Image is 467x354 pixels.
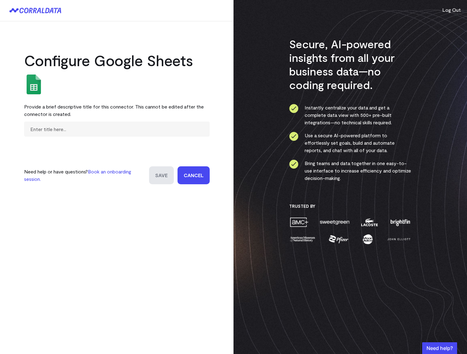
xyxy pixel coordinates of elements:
img: amc-0b11a8f1.png [289,217,309,228]
p: Need help or have questions? [24,168,145,183]
img: moon-juice-c312e729.png [362,234,374,245]
li: Instantly centralize your data and get a complete data view with 500+ pre-built integrations—no t... [289,104,411,126]
img: ico-check-circle-4b19435c.svg [289,132,298,141]
input: Save [149,166,174,184]
li: Bring teams and data together in one easy-to-use interface to increase efficiency and optimize de... [289,160,411,182]
img: ico-check-circle-4b19435c.svg [289,104,298,113]
h2: Configure Google Sheets [24,51,210,70]
img: brightfin-a251e171.png [389,217,411,228]
img: ico-check-circle-4b19435c.svg [289,160,298,169]
img: john-elliott-25751c40.png [386,234,411,245]
h3: Trusted By [289,203,411,209]
img: google_sheets-5a4bad8e.svg [24,75,44,94]
img: amnh-5afada46.png [289,234,316,245]
img: pfizer-e137f5fc.png [328,234,349,245]
input: Enter title here... [24,122,210,137]
img: lacoste-7a6b0538.png [360,217,379,228]
div: Provide a brief descriptive title for this connector. This cannot be edited after the connector i... [24,99,210,122]
a: Cancel [178,166,210,184]
li: Use a secure AI-powered platform to effortlessly set goals, build and automate reports, and chat ... [289,132,411,154]
button: Log Out [442,6,461,14]
img: sweetgreen-1d1fb32c.png [319,217,350,228]
h3: Secure, AI-powered insights from all your business data—no coding required. [289,37,411,92]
